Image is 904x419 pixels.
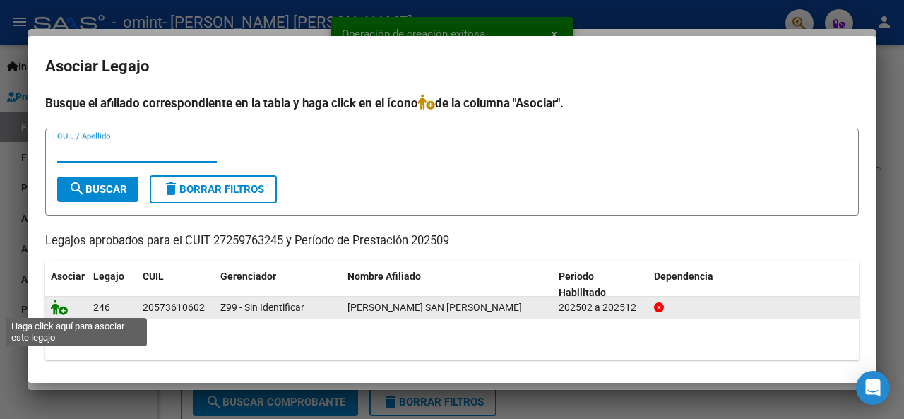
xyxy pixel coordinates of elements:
[347,271,421,282] span: Nombre Afiliado
[137,261,215,308] datatable-header-cell: CUIL
[45,94,859,112] h4: Busque el afiliado correspondiente en la tabla y haga click en el ícono de la columna "Asociar".
[162,180,179,197] mat-icon: delete
[342,261,553,308] datatable-header-cell: Nombre Afiliado
[51,271,85,282] span: Asociar
[347,302,522,313] span: BERTANI SAN BLAS AGOSTINO
[220,302,304,313] span: Z99 - Sin Identificar
[856,371,890,405] div: Open Intercom Messenger
[220,271,276,282] span: Gerenciador
[654,271,713,282] span: Dependencia
[88,261,137,308] datatable-header-cell: Legajo
[93,302,110,313] span: 246
[559,271,606,298] span: Periodo Habilitado
[69,180,85,197] mat-icon: search
[45,261,88,308] datatable-header-cell: Asociar
[150,175,277,203] button: Borrar Filtros
[45,232,859,250] p: Legajos aprobados para el CUIT 27259763245 y Período de Prestación 202509
[143,271,164,282] span: CUIL
[648,261,860,308] datatable-header-cell: Dependencia
[45,53,859,80] h2: Asociar Legajo
[559,300,643,316] div: 202502 a 202512
[143,300,205,316] div: 20573610602
[553,261,648,308] datatable-header-cell: Periodo Habilitado
[69,183,127,196] span: Buscar
[162,183,264,196] span: Borrar Filtros
[57,177,138,202] button: Buscar
[45,324,859,360] div: 1 registros
[93,271,124,282] span: Legajo
[215,261,342,308] datatable-header-cell: Gerenciador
